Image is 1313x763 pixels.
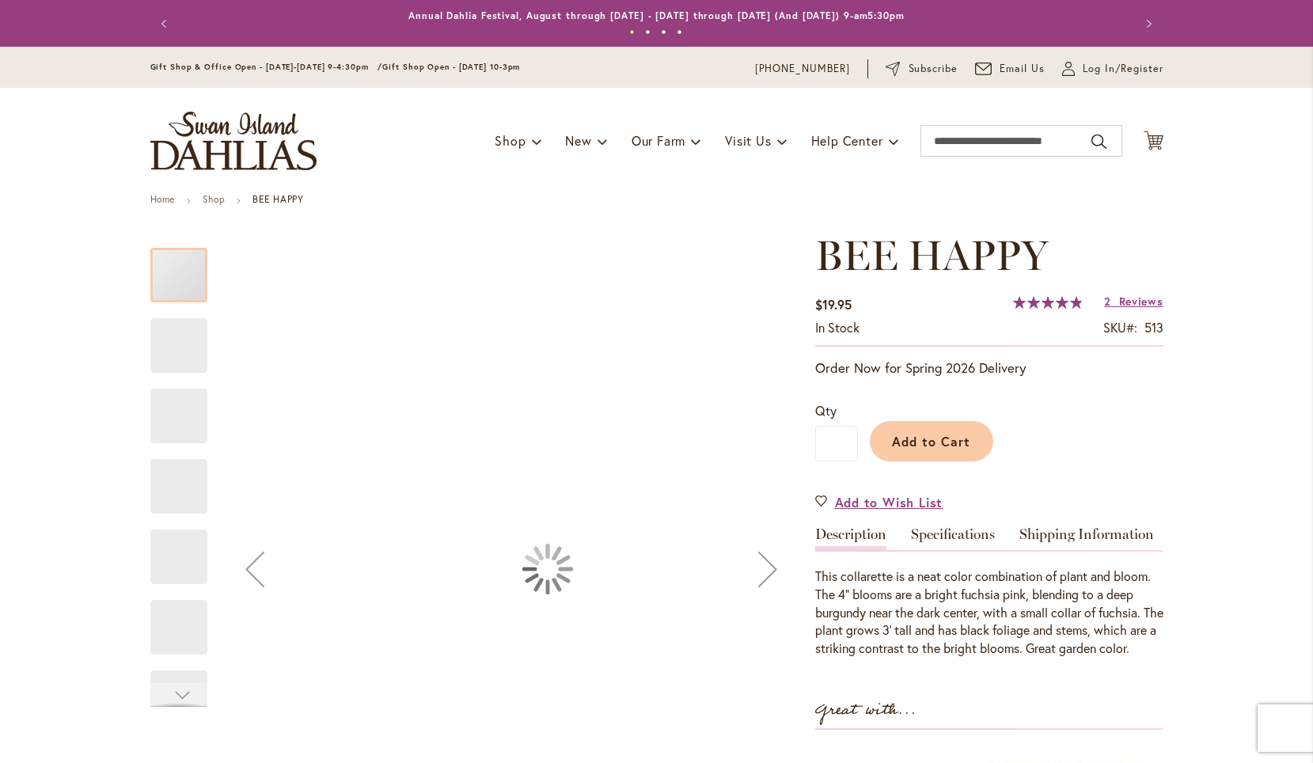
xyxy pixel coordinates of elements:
[1019,527,1154,550] a: Shipping Information
[382,62,520,72] span: Gift Shop Open - [DATE] 10-3pm
[1144,319,1163,337] div: 513
[150,232,223,302] div: BEE HAPPY
[150,514,223,584] div: BEE HAPPY
[870,421,993,461] button: Add to Cart
[835,493,943,511] span: Add to Wish List
[815,296,852,313] span: $19.95
[677,29,682,35] button: 4 of 4
[1062,61,1163,77] a: Log In/Register
[661,29,666,35] button: 3 of 4
[1104,294,1111,309] span: 2
[815,230,1048,280] span: BEE HAPPY
[815,493,943,511] a: Add to Wish List
[1000,61,1045,77] span: Email Us
[632,132,685,149] span: Our Farm
[815,527,1163,658] div: Detailed Product Info
[1083,61,1163,77] span: Log In/Register
[150,193,175,205] a: Home
[252,193,303,205] strong: BEE HAPPY
[886,61,958,77] a: Subscribe
[1013,296,1083,309] div: 97%
[815,697,916,723] strong: Great with...
[811,132,883,149] span: Help Center
[1132,8,1163,40] button: Next
[150,373,223,443] div: BEE HAPPY
[495,132,526,149] span: Shop
[1119,294,1163,309] span: Reviews
[911,527,995,550] a: Specifications
[565,132,591,149] span: New
[815,568,1163,658] div: This collarette is a neat color combination of plant and bloom. The 4" blooms are a bright fuchsi...
[408,9,905,21] a: Annual Dahlia Festival, August through [DATE] - [DATE] through [DATE] (And [DATE]) 9-am5:30pm
[150,443,223,514] div: BEE HAPPY
[892,433,970,450] span: Add to Cart
[150,302,223,373] div: BEE HAPPY
[629,29,635,35] button: 1 of 4
[725,132,771,149] span: Visit Us
[150,62,383,72] span: Gift Shop & Office Open - [DATE]-[DATE] 9-4:30pm /
[755,61,851,77] a: [PHONE_NUMBER]
[150,683,207,707] div: Next
[203,193,225,205] a: Shop
[975,61,1045,77] a: Email Us
[150,112,317,170] a: store logo
[150,8,182,40] button: Previous
[815,319,860,336] span: In stock
[815,319,860,337] div: Availability
[815,359,1163,378] p: Order Now for Spring 2026 Delivery
[1104,294,1163,309] a: 2 Reviews
[909,61,958,77] span: Subscribe
[1103,319,1137,336] strong: SKU
[815,402,837,419] span: Qty
[150,655,223,725] div: BEE HAPPY
[815,527,886,550] a: Description
[150,584,223,655] div: BEE HAPPY
[645,29,651,35] button: 2 of 4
